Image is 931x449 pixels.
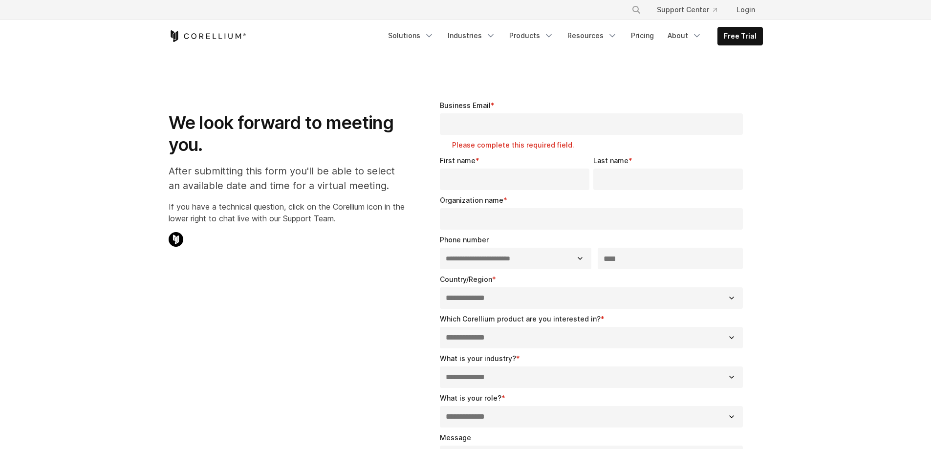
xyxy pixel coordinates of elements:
a: Solutions [382,27,440,44]
a: Support Center [649,1,725,19]
div: Navigation Menu [620,1,763,19]
p: After submitting this form you'll be able to select an available date and time for a virtual meet... [169,164,405,193]
span: Phone number [440,235,489,244]
img: Corellium Chat Icon [169,232,183,247]
a: Pricing [625,27,660,44]
a: Products [503,27,560,44]
a: Free Trial [718,27,762,45]
h1: We look forward to meeting you. [169,112,405,156]
span: Last name [593,156,628,165]
button: Search [628,1,645,19]
span: First name [440,156,476,165]
a: Resources [562,27,623,44]
span: Organization name [440,196,503,204]
a: Corellium Home [169,30,246,42]
span: What is your role? [440,394,501,402]
span: Country/Region [440,275,492,283]
label: Please complete this required field. [452,140,747,150]
a: Industries [442,27,501,44]
span: Which Corellium product are you interested in? [440,315,601,323]
p: If you have a technical question, click on the Corellium icon in the lower right to chat live wit... [169,201,405,224]
span: Message [440,433,471,442]
a: Login [729,1,763,19]
a: About [662,27,708,44]
span: What is your industry? [440,354,516,363]
div: Navigation Menu [382,27,763,45]
span: Business Email [440,101,491,109]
